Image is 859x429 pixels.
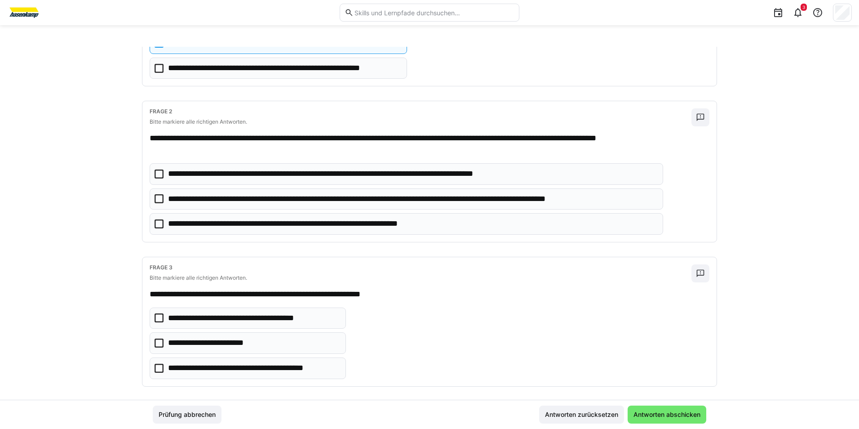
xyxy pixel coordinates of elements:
button: Antworten abschicken [628,406,706,424]
button: Antworten zurücksetzen [539,406,624,424]
span: 3 [802,4,805,10]
span: Prüfung abbrechen [157,410,217,419]
p: Bitte markiere alle richtigen Antworten. [150,274,691,282]
input: Skills und Lernpfade durchsuchen… [354,9,514,17]
h4: Frage 2 [150,108,691,115]
button: Prüfung abbrechen [153,406,221,424]
span: Antworten zurücksetzen [544,410,620,419]
h4: Frage 3 [150,264,691,271]
p: Bitte markiere alle richtigen Antworten. [150,118,691,125]
span: Antworten abschicken [632,410,702,419]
